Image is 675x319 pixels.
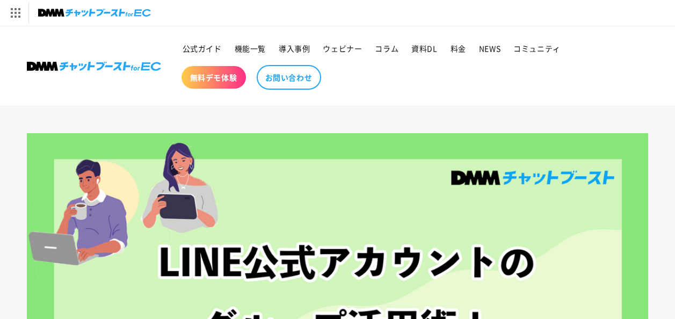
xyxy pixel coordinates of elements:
[176,37,228,60] a: 公式ガイド
[451,44,466,53] span: 料金
[183,44,222,53] span: 公式ガイド
[479,44,500,53] span: NEWS
[272,37,316,60] a: 導入事例
[257,65,321,90] a: お問い合わせ
[411,44,437,53] span: 資料DL
[473,37,507,60] a: NEWS
[507,37,567,60] a: コミュニティ
[27,62,161,71] img: 株式会社DMM Boost
[279,44,310,53] span: 導入事例
[38,5,151,20] img: チャットブーストforEC
[323,44,362,53] span: ウェビナー
[405,37,444,60] a: 資料DL
[182,66,246,89] a: 無料デモ体験
[368,37,405,60] a: コラム
[228,37,272,60] a: 機能一覧
[316,37,368,60] a: ウェビナー
[235,44,266,53] span: 機能一覧
[190,73,237,82] span: 無料デモ体験
[2,2,28,24] img: サービス
[265,73,313,82] span: お問い合わせ
[444,37,473,60] a: 料金
[375,44,398,53] span: コラム
[513,44,561,53] span: コミュニティ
